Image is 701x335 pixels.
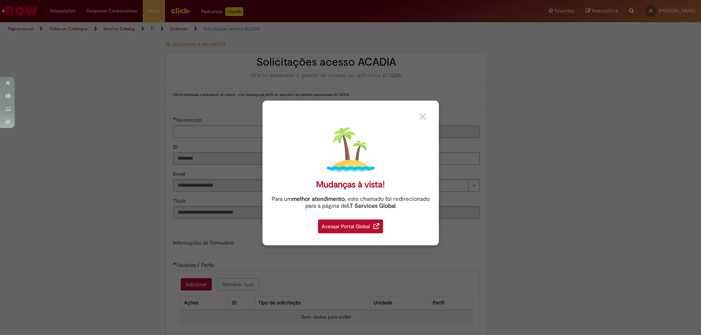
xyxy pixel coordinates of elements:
[347,198,396,210] a: I.T Services Global
[268,196,433,210] div: Para um , este chamado foi redirecionado para a página de
[318,215,383,233] a: Acessar Portal Global
[292,195,345,203] strong: melhor atendimento
[318,219,383,233] div: Acessar Portal Global
[420,113,426,120] img: close_button_grey.png
[327,126,375,174] img: island.png
[316,179,385,190] div: Mudanças à vista!
[374,223,379,229] img: redirect_link.png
